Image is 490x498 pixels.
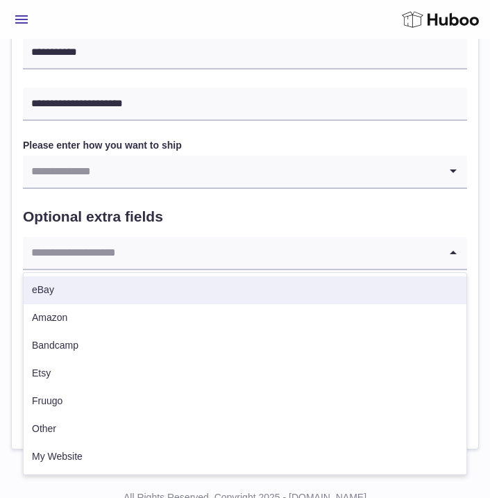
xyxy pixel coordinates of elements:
[23,237,439,269] input: Search for option
[23,139,467,152] label: Please enter how you want to ship
[24,443,466,471] li: My Website
[23,156,439,188] input: Search for option
[24,332,466,360] li: Bandcamp
[24,276,466,304] li: eBay
[24,360,466,388] li: Etsy
[23,207,467,226] h2: Optional extra fields
[24,415,466,443] li: Other
[24,304,466,332] li: Amazon
[23,237,467,270] div: Search for option
[23,156,467,189] div: Search for option
[24,388,466,415] li: Fruugo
